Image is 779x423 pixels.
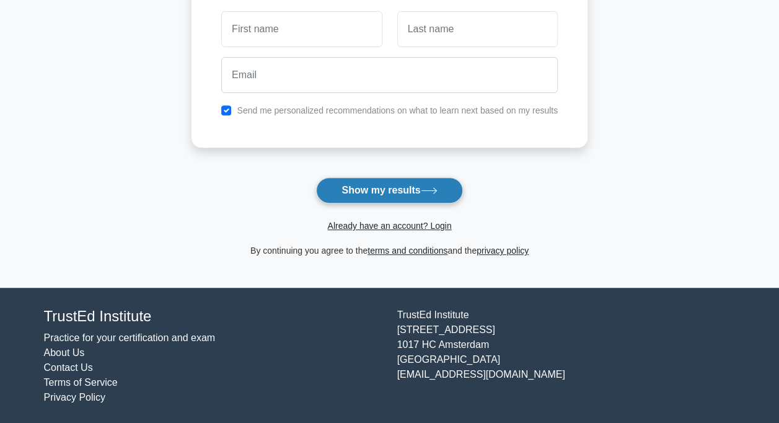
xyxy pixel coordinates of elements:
a: terms and conditions [367,246,447,256]
input: Last name [397,11,558,47]
a: Privacy Policy [44,392,106,403]
a: Contact Us [44,362,93,373]
input: First name [221,11,382,47]
a: About Us [44,347,85,358]
a: Practice for your certification and exam [44,332,216,343]
a: Already have an account? Login [327,221,451,231]
a: Terms of Service [44,377,118,388]
a: privacy policy [477,246,529,256]
div: TrustEd Institute [STREET_ADDRESS] 1017 HC Amsterdam [GEOGRAPHIC_DATA] [EMAIL_ADDRESS][DOMAIN_NAME] [390,308,743,405]
h4: TrustEd Institute [44,308,382,326]
input: Email [221,57,558,93]
div: By continuing you agree to the and the [184,243,595,258]
label: Send me personalized recommendations on what to learn next based on my results [237,105,558,115]
button: Show my results [316,177,462,203]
